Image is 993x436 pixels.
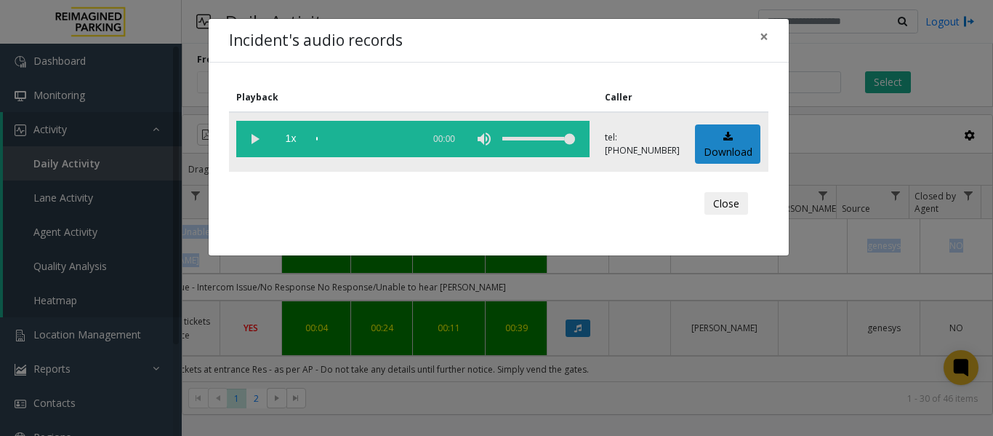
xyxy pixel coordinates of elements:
a: Download [695,124,760,165]
span: playback speed button [273,121,309,157]
button: Close [704,192,748,215]
div: volume level [502,121,575,157]
button: Close [749,19,779,55]
p: tel:[PHONE_NUMBER] [605,131,680,157]
th: Caller [598,83,688,112]
h4: Incident's audio records [229,29,403,52]
div: scrub bar [316,121,415,157]
span: × [760,26,768,47]
th: Playback [229,83,598,112]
